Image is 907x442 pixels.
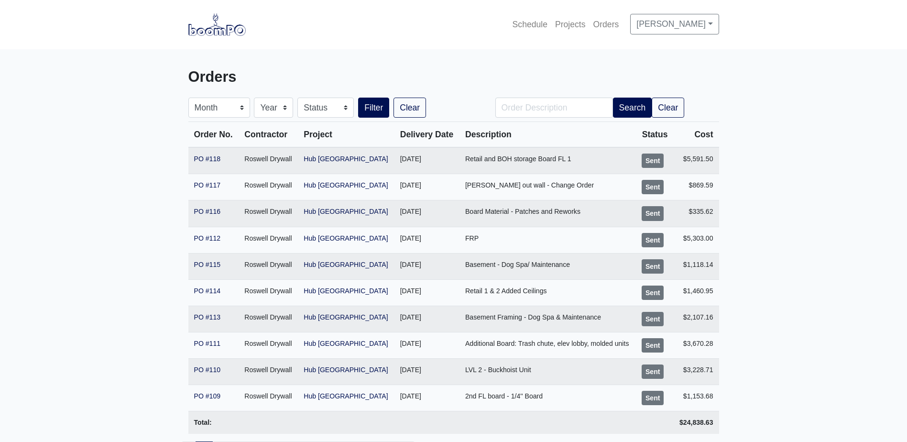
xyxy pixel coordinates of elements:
[642,259,664,274] div: Sent
[679,419,713,426] strong: $24,838.63
[673,358,719,385] td: $3,228.71
[673,253,719,279] td: $1,118.14
[394,253,459,279] td: [DATE]
[673,279,719,306] td: $1,460.95
[642,338,664,353] div: Sent
[239,227,298,253] td: Roswell Drywall
[642,312,664,326] div: Sent
[394,122,459,148] th: Delivery Date
[459,306,636,332] td: Basement Framing - Dog Spa & Maintenance
[239,253,298,279] td: Roswell Drywall
[394,200,459,227] td: [DATE]
[304,181,388,189] a: Hub [GEOGRAPHIC_DATA]
[239,147,298,174] td: Roswell Drywall
[304,261,388,268] a: Hub [GEOGRAPHIC_DATA]
[642,154,664,168] div: Sent
[194,261,221,268] a: PO #115
[194,366,221,374] a: PO #110
[394,332,459,358] td: [DATE]
[459,253,636,279] td: Basement - Dog Spa/ Maintenance
[194,287,221,295] a: PO #114
[358,98,389,118] button: Filter
[188,13,246,35] img: boomPO
[394,306,459,332] td: [DATE]
[304,340,388,347] a: Hub [GEOGRAPHIC_DATA]
[194,419,212,426] strong: Total:
[239,200,298,227] td: Roswell Drywall
[194,234,221,242] a: PO #112
[394,147,459,174] td: [DATE]
[642,180,664,194] div: Sent
[304,208,388,215] a: Hub [GEOGRAPHIC_DATA]
[630,14,719,34] a: [PERSON_NAME]
[642,233,664,247] div: Sent
[304,234,388,242] a: Hub [GEOGRAPHIC_DATA]
[459,174,636,200] td: [PERSON_NAME] out wall - Change Order
[673,200,719,227] td: $335.62
[239,385,298,411] td: Roswell Drywall
[393,98,426,118] a: Clear
[194,208,221,215] a: PO #116
[459,385,636,411] td: 2nd FL board - 1/4'' Board
[239,122,298,148] th: Contractor
[239,279,298,306] td: Roswell Drywall
[642,206,664,221] div: Sent
[194,155,221,163] a: PO #118
[239,174,298,200] td: Roswell Drywall
[673,332,719,358] td: $3,670.28
[652,98,684,118] a: Clear
[459,122,636,148] th: Description
[194,181,221,189] a: PO #117
[394,385,459,411] td: [DATE]
[459,227,636,253] td: FRP
[459,279,636,306] td: Retail 1 & 2 Added Ceilings
[394,358,459,385] td: [DATE]
[509,14,551,35] a: Schedule
[495,98,613,118] input: Order Description
[459,200,636,227] td: Board Material - Patches and Reworks
[673,385,719,411] td: $1,153.68
[673,122,719,148] th: Cost
[613,98,652,118] button: Search
[304,392,388,400] a: Hub [GEOGRAPHIC_DATA]
[239,306,298,332] td: Roswell Drywall
[194,313,221,321] a: PO #113
[642,391,664,405] div: Sent
[673,227,719,253] td: $5,303.00
[459,147,636,174] td: Retail and BOH storage Board FL 1
[459,358,636,385] td: LVL 2 - Buckhoist Unit
[394,279,459,306] td: [DATE]
[394,174,459,200] td: [DATE]
[673,147,719,174] td: $5,591.50
[194,340,221,347] a: PO #111
[590,14,623,35] a: Orders
[459,332,636,358] td: Additional Board: Trash chute, elev lobby, molded units
[551,14,590,35] a: Projects
[239,358,298,385] td: Roswell Drywall
[188,122,239,148] th: Order No.
[642,286,664,300] div: Sent
[304,366,388,374] a: Hub [GEOGRAPHIC_DATA]
[304,287,388,295] a: Hub [GEOGRAPHIC_DATA]
[188,68,447,86] h3: Orders
[304,155,388,163] a: Hub [GEOGRAPHIC_DATA]
[636,122,674,148] th: Status
[304,313,388,321] a: Hub [GEOGRAPHIC_DATA]
[642,365,664,379] div: Sent
[194,392,221,400] a: PO #109
[673,174,719,200] td: $869.59
[394,227,459,253] td: [DATE]
[298,122,394,148] th: Project
[673,306,719,332] td: $2,107.16
[239,332,298,358] td: Roswell Drywall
